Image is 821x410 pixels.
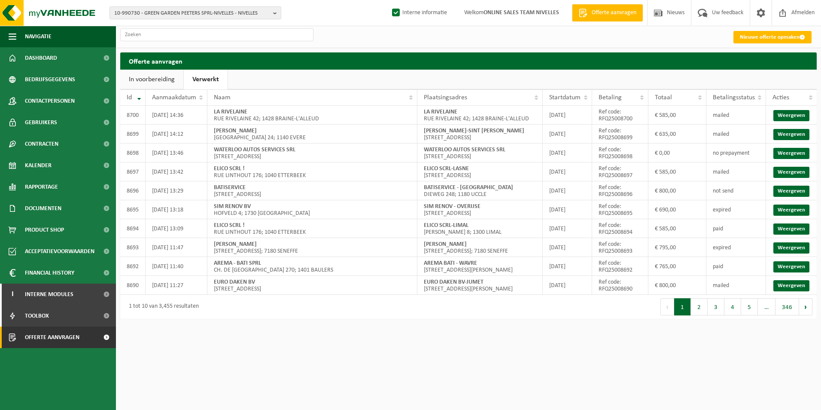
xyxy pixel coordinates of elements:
[424,260,477,266] strong: AREMA BATI - WAVRE
[799,298,812,315] button: Next
[207,257,417,276] td: CH. DE [GEOGRAPHIC_DATA] 270; 1401 BAULERS
[417,106,543,125] td: RUE RIVELAINE 42; 1428 BRAINE-L'ALLEUD
[214,147,295,153] strong: WATERLOO AUTOS SERVICES SRL
[648,181,706,200] td: € 800,00
[648,276,706,295] td: € 800,00
[25,176,58,198] span: Rapportage
[424,147,505,153] strong: WATERLOO AUTOS SERVICES SRL
[146,106,207,125] td: [DATE] 14:36
[120,106,146,125] td: 8700
[214,222,245,229] strong: ELICO SCRL !
[109,6,281,19] button: 10-990730 - GREEN GARDEN PEETERS SPRL-NIVELLES - NIVELLES
[424,184,513,191] strong: BATISERVICE - [GEOGRAPHIC_DATA]
[713,263,723,270] span: paid
[424,128,524,134] strong: [PERSON_NAME]-SINT [PERSON_NAME]
[572,4,643,21] a: Offerte aanvragen
[543,162,592,181] td: [DATE]
[592,257,648,276] td: Ref code: RFQ25008692
[424,222,468,229] strong: ELICO SCRL-LIMAL
[648,144,706,162] td: € 0,00
[592,106,648,125] td: Ref code: RFQ25008700
[120,144,146,162] td: 8698
[214,260,261,266] strong: AREMA - BATI SPRL
[207,144,417,162] td: [STREET_ADDRESS]
[207,276,417,295] td: [STREET_ADDRESS]
[655,94,672,101] span: Totaal
[543,106,592,125] td: [DATE]
[713,169,729,175] span: mailed
[214,128,257,134] strong: [PERSON_NAME]
[146,276,207,295] td: [DATE] 11:27
[713,188,733,194] span: not send
[214,184,246,191] strong: BATISERVICE
[214,165,245,172] strong: ELICO SCRL !
[773,186,809,197] a: Weergeven
[648,200,706,219] td: € 690,00
[713,282,729,289] span: mailed
[543,200,592,219] td: [DATE]
[758,298,775,315] span: …
[120,70,183,89] a: In voorbereiding
[417,238,543,257] td: [STREET_ADDRESS]; 7180 SENEFFE
[592,162,648,181] td: Ref code: RFQ25008697
[120,28,313,41] input: Zoeken
[772,94,789,101] span: Acties
[120,125,146,144] td: 8699
[25,284,73,305] span: Interne modules
[543,276,592,295] td: [DATE]
[25,155,52,176] span: Kalender
[9,284,16,305] span: I
[417,181,543,200] td: DIEWEG 248; 1180 UCCLE
[543,238,592,257] td: [DATE]
[146,257,207,276] td: [DATE] 11:40
[713,207,731,213] span: expired
[25,47,57,69] span: Dashboard
[543,219,592,238] td: [DATE]
[120,219,146,238] td: 8694
[25,133,58,155] span: Contracten
[549,94,581,101] span: Startdatum
[214,279,255,285] strong: EURO DAKEN BV
[733,31,812,43] a: Nieuwe offerte opmaken
[25,262,74,284] span: Financial History
[125,299,199,315] div: 1 tot 10 van 3,455 resultaten
[146,144,207,162] td: [DATE] 13:46
[120,52,817,69] h2: Offerte aanvragen
[146,238,207,257] td: [DATE] 11:47
[592,144,648,162] td: Ref code: RFQ25008698
[127,94,132,101] span: Id
[724,298,741,315] button: 4
[590,9,639,17] span: Offerte aanvragen
[713,131,729,138] span: mailed
[424,165,469,172] strong: ELICO SCRL-LASNE
[691,298,708,315] button: 2
[713,245,731,251] span: expired
[120,276,146,295] td: 8690
[648,257,706,276] td: € 765,00
[592,238,648,257] td: Ref code: RFQ25008693
[207,125,417,144] td: [GEOGRAPHIC_DATA] 24; 1140 EVERE
[25,90,75,112] span: Contactpersonen
[543,181,592,200] td: [DATE]
[207,238,417,257] td: [STREET_ADDRESS]; 7180 SENEFFE
[25,305,49,327] span: Toolbox
[214,203,251,210] strong: SIM RENOV BV
[25,69,75,90] span: Bedrijfsgegevens
[417,257,543,276] td: [STREET_ADDRESS][PERSON_NAME]
[773,280,809,291] a: Weergeven
[120,200,146,219] td: 8695
[207,106,417,125] td: RUE RIVELAINE 42; 1428 BRAINE-L'ALLEUD
[417,162,543,181] td: [STREET_ADDRESS]
[25,26,52,47] span: Navigatie
[25,241,94,262] span: Acceptatievoorwaarden
[417,200,543,219] td: [STREET_ADDRESS]
[424,241,467,248] strong: [PERSON_NAME]
[773,223,809,235] a: Weergeven
[214,94,231,101] span: Naam
[146,181,207,200] td: [DATE] 13:29
[741,298,758,315] button: 5
[424,94,467,101] span: Plaatsingsadres
[207,162,417,181] td: RUE LINTHOUT 176; 1040 ETTERBEEK
[592,276,648,295] td: Ref code: RFQ25008690
[713,226,723,232] span: paid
